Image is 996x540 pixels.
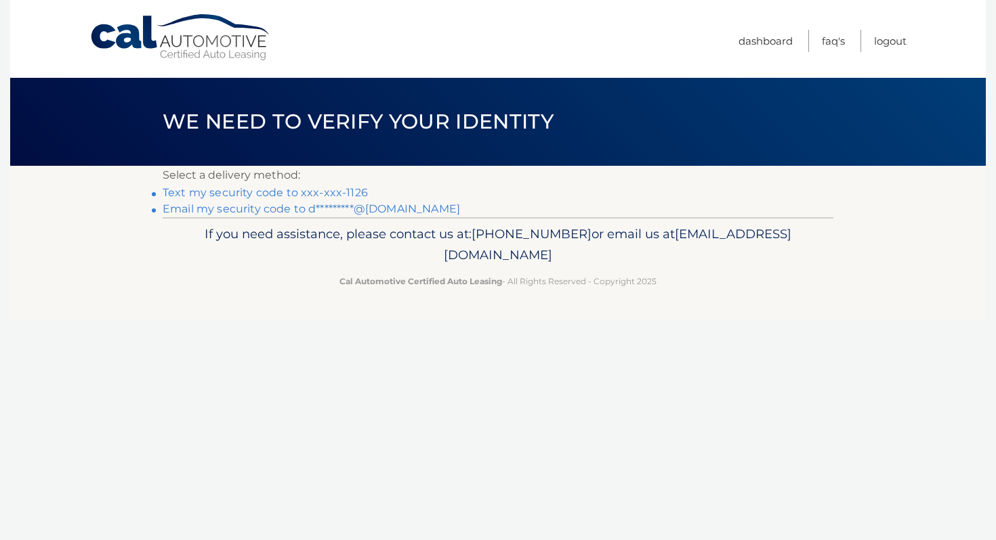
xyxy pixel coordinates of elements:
[171,223,825,267] p: If you need assistance, please contact us at: or email us at
[89,14,272,62] a: Cal Automotive
[163,186,368,199] a: Text my security code to xxx-xxx-1126
[171,274,825,288] p: - All Rights Reserved - Copyright 2025
[339,276,502,286] strong: Cal Automotive Certified Auto Leasing
[163,202,460,215] a: Email my security code to d*********@[DOMAIN_NAME]
[163,166,833,185] p: Select a delivery method:
[822,30,845,52] a: FAQ's
[472,226,592,242] span: [PHONE_NUMBER]
[163,109,554,134] span: We need to verify your identity
[874,30,907,52] a: Logout
[739,30,793,52] a: Dashboard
